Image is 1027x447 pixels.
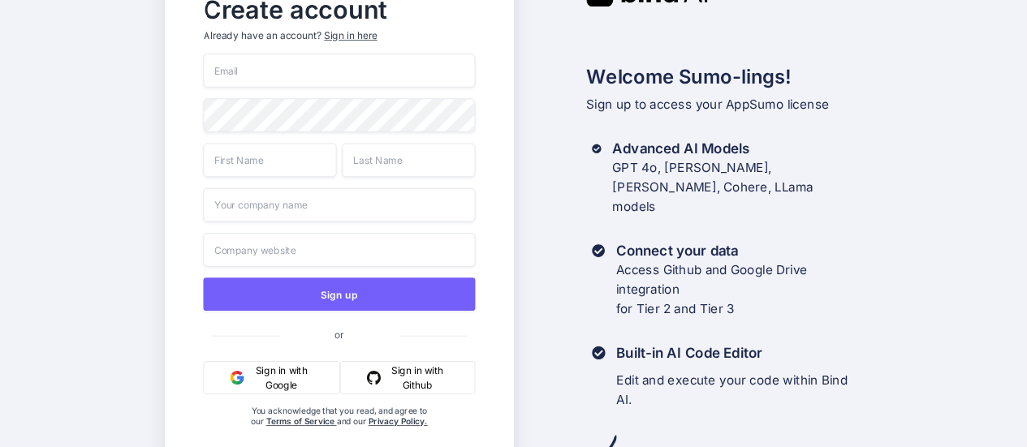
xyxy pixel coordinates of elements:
input: Last Name [342,143,475,177]
a: Terms of Service [265,416,336,427]
p: Edit and execute your code within Bind AI. [616,371,863,410]
p: GPT 4o, [PERSON_NAME], [PERSON_NAME], Cohere, LLama models [612,158,863,216]
a: Privacy Policy. [368,416,427,427]
span: or [279,317,399,351]
input: First Name [203,143,336,177]
input: Company website [203,233,475,267]
input: Email [203,54,475,88]
h3: Advanced AI Models [612,139,863,158]
button: Sign up [203,277,475,311]
input: Your company name [203,187,475,221]
h2: Welcome Sumo-lings! [586,62,863,91]
h3: Connect your data [615,241,862,260]
p: Sign up to access your AppSumo license [586,95,863,114]
p: Access Github and Google Drive integration for Tier 2 and Tier 3 [615,260,862,318]
img: github [367,371,381,385]
img: google [230,371,244,385]
p: Already have an account? [203,28,475,42]
h3: Built-in AI Code Editor [616,343,863,363]
button: Sign in with Github [340,361,475,394]
button: Sign in with Google [203,361,340,394]
div: Sign in here [324,28,377,42]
